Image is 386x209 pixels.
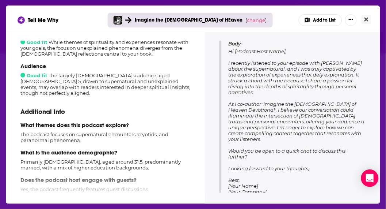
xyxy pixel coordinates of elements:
[299,14,342,26] button: Add to List
[20,72,47,78] span: Good fit
[20,186,190,192] p: Yes, the podcast frequently features guest discussions.
[20,131,190,143] p: The podcast focuses on supernatural encounters, cryptids, and paranormal phenomena.
[20,122,190,128] p: What themes does this podcast explore?
[345,14,357,26] button: Show More Button
[228,41,242,46] span: Body:
[246,17,267,23] span: ( )
[114,16,122,25] img: The Confessionals
[228,48,365,195] span: Hi [Podcast Host Name], I recently listened to your episode with [PERSON_NAME] about the supernat...
[20,29,190,57] div: While themes of spirituality and experiences resonate with your goals, the focus on unexplained p...
[362,15,371,24] button: Close
[361,169,379,187] div: Open Intercom Messenger
[20,63,190,96] div: The largely [DEMOGRAPHIC_DATA] audience aged [DEMOGRAPHIC_DATA].5, drawn to supernatural and unex...
[20,108,190,116] p: Additional Info
[20,159,190,171] p: Primarily [DEMOGRAPHIC_DATA], aged around 31.5, predominantly married, with a mix of higher educa...
[135,17,243,23] span: Imagine the [DEMOGRAPHIC_DATA] of HEaven
[20,63,190,70] p: Audience
[19,18,24,23] img: tell me why sparkle
[20,149,190,156] p: What is the audience demographic?
[20,176,190,183] p: Does the podcast host engage with guests?
[28,16,58,23] span: Tell Me Why
[247,17,265,23] span: change
[20,39,47,45] span: Good fit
